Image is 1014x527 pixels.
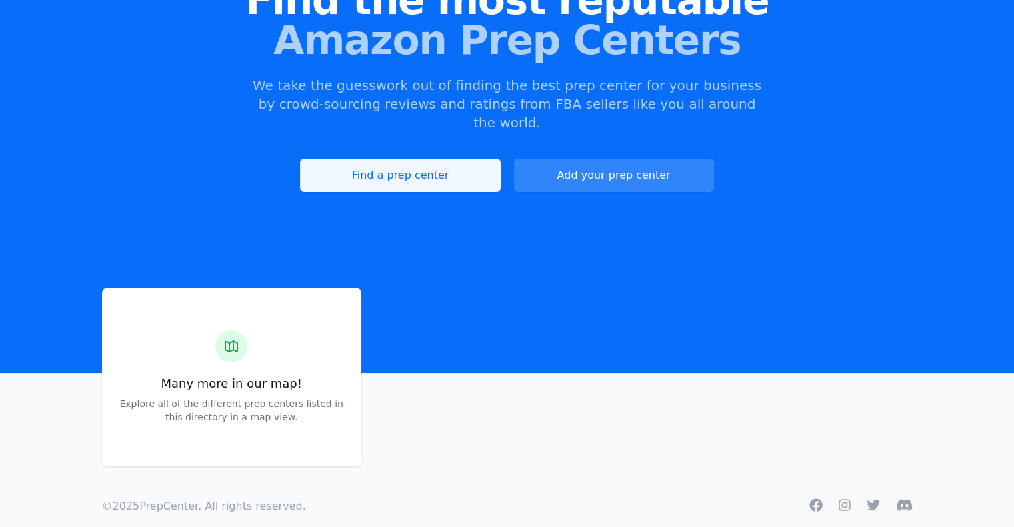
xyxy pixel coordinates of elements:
p: Explore all of the different prep centers listed in this directory in a map view. [118,397,345,424]
span: Amazon Prep Centers [21,20,993,60]
a: Find a prep center [300,159,500,192]
h3: Many more in our map! [118,376,345,392]
a: Add your prep center [514,159,714,192]
p: © 2025 PrepCenter. All rights reserved. [102,498,306,514]
p: We take the guesswork out of finding the best prep center for your business by crowd-sourcing rev... [251,76,763,132]
a: Many more in our map!Explore all of the different prep centers listed in this directory in a map ... [102,288,361,466]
